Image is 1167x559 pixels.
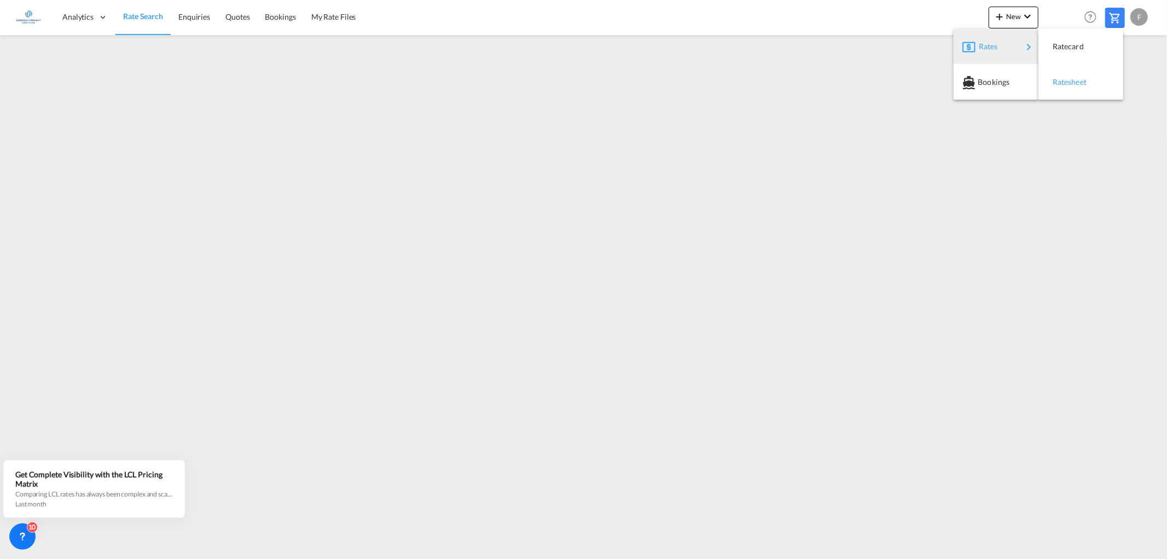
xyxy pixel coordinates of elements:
[954,64,1038,100] button: Bookings
[962,68,1030,96] div: Bookings
[1053,71,1065,93] span: Ratesheet
[978,71,990,93] span: Bookings
[1047,68,1114,96] div: Ratesheet
[1047,33,1114,60] div: Ratecard
[979,36,992,57] span: Rates
[1053,36,1065,57] span: Ratecard
[1023,41,1036,54] md-icon: icon-chevron-right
